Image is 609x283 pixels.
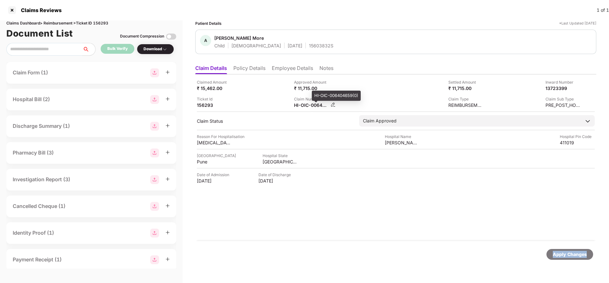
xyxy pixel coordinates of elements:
[272,65,313,74] li: Employee Details
[385,140,420,146] div: [PERSON_NAME] HEALTHCARE PVT LTD
[13,176,70,183] div: Investigation Report (3)
[150,68,159,77] img: svg+xml;base64,PHN2ZyBpZD0iR3JvdXBfMjg4MTMiIGRhdGEtbmFtZT0iR3JvdXAgMjg4MTMiIHhtbG5zPSJodHRwOi8vd3...
[448,102,483,108] div: REIMBURSEMENT
[197,102,232,108] div: 156293
[545,96,580,102] div: Claim Sub Type
[165,123,170,128] span: plus
[165,70,170,74] span: plus
[197,134,244,140] div: Reason For Hospitalisation
[545,85,580,91] div: 13723399
[233,65,265,74] li: Policy Details
[312,91,361,101] div: HI-OIC-006404659(0)
[150,202,159,211] img: svg+xml;base64,PHN2ZyBpZD0iR3JvdXBfMjg4MTMiIGRhdGEtbmFtZT0iR3JvdXAgMjg4MTMiIHhtbG5zPSJodHRwOi8vd3...
[6,20,176,26] div: Claims Dashboard > Reimbursement > Ticket ID 156293
[597,7,609,14] div: 1 of 1
[448,79,483,85] div: Settled Amount
[165,230,170,235] span: plus
[294,85,329,91] div: ₹ 11,715.00
[165,204,170,208] span: plus
[144,46,167,52] div: Download
[13,229,54,237] div: Identity Proof (1)
[150,122,159,131] img: svg+xml;base64,PHN2ZyBpZD0iR3JvdXBfMjg4MTMiIGRhdGEtbmFtZT0iR3JvdXAgMjg4MTMiIHhtbG5zPSJodHRwOi8vd3...
[585,118,591,124] img: downArrowIcon
[150,255,159,264] img: svg+xml;base64,PHN2ZyBpZD0iR3JvdXBfMjg4MTMiIGRhdGEtbmFtZT0iR3JvdXAgMjg4MTMiIHhtbG5zPSJodHRwOi8vd3...
[448,85,483,91] div: ₹ 11,715.00
[294,102,329,108] div: HI-OIC-006404659(0)
[166,31,176,42] img: svg+xml;base64,PHN2ZyBpZD0iVG9nZ2xlLTMyeDMyIiB4bWxucz0iaHR0cDovL3d3dy53My5vcmcvMjAwMC9zdmciIHdpZH...
[17,7,62,13] div: Claims Reviews
[6,26,73,40] h1: Document List
[559,20,596,26] div: *Last Updated [DATE]
[545,79,580,85] div: Inward Number
[165,257,170,261] span: plus
[197,140,232,146] div: [MEDICAL_DATA]
[214,35,264,41] div: [PERSON_NAME] More
[13,149,54,157] div: Pharmacy Bill (3)
[197,159,232,165] div: Pune
[82,47,95,52] span: search
[263,159,298,165] div: [GEOGRAPHIC_DATA]
[363,117,397,124] div: Claim Approved
[319,65,333,74] li: Notes
[197,85,232,91] div: ₹ 15,462.00
[120,33,164,39] div: Document Compression
[195,20,222,26] div: Patient Details
[231,43,281,49] div: [DEMOGRAPHIC_DATA]
[13,202,65,210] div: Cancelled Cheque (1)
[258,172,293,178] div: Date of Discharge
[553,251,587,258] div: Apply Changes
[165,97,170,101] span: plus
[162,47,167,52] img: svg+xml;base64,PHN2ZyBpZD0iRHJvcGRvd24tMzJ4MzIiIHhtbG5zPSJodHRwOi8vd3d3LnczLm9yZy8yMDAwL3N2ZyIgd2...
[150,229,159,238] img: svg+xml;base64,PHN2ZyBpZD0iR3JvdXBfMjg4MTMiIGRhdGEtbmFtZT0iR3JvdXAgMjg4MTMiIHhtbG5zPSJodHRwOi8vd3...
[197,153,236,159] div: [GEOGRAPHIC_DATA]
[197,96,232,102] div: Ticket Id
[385,134,420,140] div: Hospital Name
[13,95,50,103] div: Hospital Bill (2)
[545,102,580,108] div: PRE_POST_HOSPITALIZATION_REIMBURSEMENT
[107,46,128,52] div: Bulk Verify
[294,79,329,85] div: Approved Amount
[82,43,96,56] button: search
[197,178,232,184] div: [DATE]
[197,172,232,178] div: Date of Admission
[214,43,225,49] div: Child
[560,134,595,140] div: Hospital Pin Code
[150,175,159,184] img: svg+xml;base64,PHN2ZyBpZD0iR3JvdXBfMjg4MTMiIGRhdGEtbmFtZT0iR3JvdXAgMjg4MTMiIHhtbG5zPSJodHRwOi8vd3...
[448,96,483,102] div: Claim Type
[309,43,333,49] div: 15603832S
[200,35,211,46] div: A
[195,65,227,74] li: Claim Details
[13,69,48,77] div: Claim Form (1)
[560,140,595,146] div: 411019
[150,148,159,157] img: svg+xml;base64,PHN2ZyBpZD0iR3JvdXBfMjg4MTMiIGRhdGEtbmFtZT0iR3JvdXAgMjg4MTMiIHhtbG5zPSJodHRwOi8vd3...
[197,118,353,124] div: Claim Status
[288,43,302,49] div: [DATE]
[197,79,232,85] div: Claimed Amount
[13,122,70,130] div: Discharge Summary (1)
[150,95,159,104] img: svg+xml;base64,PHN2ZyBpZD0iR3JvdXBfMjg4MTMiIGRhdGEtbmFtZT0iR3JvdXAgMjg4MTMiIHhtbG5zPSJodHRwOi8vd3...
[165,177,170,181] span: plus
[13,256,62,264] div: Payment Receipt (1)
[331,102,336,107] img: svg+xml;base64,PHN2ZyBpZD0iRWRpdC0zMngzMiIgeG1sbnM9Imh0dHA6Ly93d3cudzMub3JnLzIwMDAvc3ZnIiB3aWR0aD...
[294,96,336,102] div: Claim Number
[258,178,293,184] div: [DATE]
[263,153,298,159] div: Hospital State
[165,150,170,155] span: plus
